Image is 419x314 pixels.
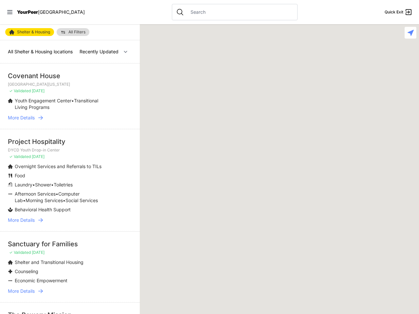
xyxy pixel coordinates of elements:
a: YourPeer[GEOGRAPHIC_DATA] [17,10,85,14]
a: More Details [8,114,132,121]
span: Toiletries [54,182,73,187]
span: More Details [8,114,35,121]
span: All Filters [68,30,85,34]
a: Shelter & Housing [5,28,54,36]
span: Morning Services [26,198,63,203]
span: [DATE] [32,154,45,159]
span: • [23,198,26,203]
span: Social Services [65,198,98,203]
span: • [56,191,58,197]
span: [GEOGRAPHIC_DATA] [38,9,85,15]
span: Youth Engagement Center [15,98,71,103]
a: Quick Exit [385,8,412,16]
span: ✓ Validated [9,250,31,255]
div: Project Hospitality [8,137,132,146]
span: More Details [8,217,35,223]
a: All Filters [57,28,89,36]
span: YourPeer [17,9,38,15]
span: • [32,182,35,187]
span: Shelter and Transitional Housing [15,259,83,265]
span: Quick Exit [385,9,403,15]
span: All Shelter & Housing locations [8,49,73,54]
span: [DATE] [32,250,45,255]
span: [DATE] [32,88,45,93]
p: DYCD Youth Drop-in Center [8,148,132,153]
span: Laundry [15,182,32,187]
span: Overnight Services and Referrals to TILs [15,164,101,169]
span: ✓ Validated [9,154,31,159]
span: • [71,98,74,103]
span: Counseling [15,269,38,274]
p: [GEOGRAPHIC_DATA][US_STATE] [8,82,132,87]
span: • [51,182,54,187]
div: Sanctuary for Families [8,239,132,249]
input: Search [187,9,293,15]
a: More Details [8,288,132,294]
a: More Details [8,217,132,223]
span: Afternoon Services [15,191,56,197]
span: • [63,198,65,203]
span: Shower [35,182,51,187]
span: More Details [8,288,35,294]
span: Shelter & Housing [17,30,50,34]
span: ✓ Validated [9,88,31,93]
span: Behavioral Health Support [15,207,71,212]
div: Covenant House [8,71,132,80]
span: Food [15,173,25,178]
span: Economic Empowerment [15,278,67,283]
